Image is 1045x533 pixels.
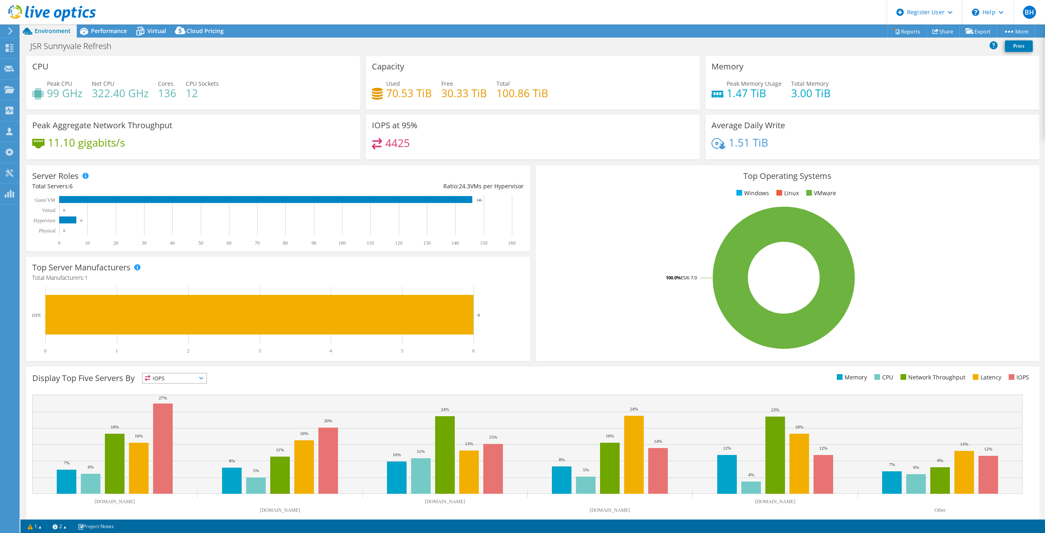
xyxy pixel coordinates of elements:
h3: CPU [32,62,49,71]
li: Latency [971,373,1001,382]
text: 14% [654,439,662,444]
li: Windows [734,189,769,198]
text: 27% [159,395,167,400]
text: Physical [39,228,56,234]
text: 0 [63,208,65,212]
text: 7% [64,460,70,465]
text: 6 [80,219,82,223]
text: 20 [113,240,118,246]
text: 7% [889,462,895,467]
span: Cores [158,80,173,87]
text: 13% [960,442,968,446]
text: 40 [170,240,175,246]
span: Virtual [147,27,166,35]
li: VMware [804,189,836,198]
text: 0 [44,348,47,354]
text: 130 [423,240,431,246]
text: 120 [395,240,402,246]
span: Free [441,80,453,87]
text: 8% [229,458,235,463]
text: 24% [441,407,449,412]
h4: 30.33 TiB [441,89,487,98]
span: Performance [91,27,127,35]
text: 11% [276,447,284,452]
text: [DOMAIN_NAME] [95,499,135,504]
text: [DOMAIN_NAME] [590,507,630,513]
h4: 100.86 TiB [496,89,548,98]
svg: \n [972,9,979,16]
text: 16% [606,433,614,438]
a: 2 [47,521,72,531]
text: 12% [723,446,731,450]
a: Share [926,25,960,38]
span: Total Memory [791,80,829,87]
h4: 136 [158,89,176,98]
text: 30 [142,240,147,246]
a: More [997,25,1035,38]
li: Memory [835,373,867,382]
span: 24.3 [459,182,470,190]
span: Used [386,80,400,87]
text: 10 [85,240,90,246]
text: 4% [748,472,754,477]
text: 15% [489,435,497,439]
span: 6 [69,182,73,190]
text: 11% [417,449,425,454]
text: 18% [111,424,119,429]
text: 90 [311,240,316,246]
span: Peak Memory Usage [727,80,782,87]
text: 16% [300,431,308,436]
text: 160 [508,240,516,246]
span: IOPS [142,373,207,383]
text: 2 [187,348,189,354]
h1: JSR Sunnyvale Refresh [27,42,124,51]
text: 70 [255,240,260,246]
text: 20% [324,418,332,423]
h4: 70.53 TiB [386,89,432,98]
text: 12% [819,446,827,450]
text: 60 [227,240,231,246]
h3: Average Daily Write [711,121,785,130]
h3: Top Operating Systems [542,172,1033,181]
text: HPE [32,312,41,318]
text: 6 [478,312,480,317]
h4: 99 GHz [47,89,82,98]
text: 140 [451,240,459,246]
text: 8% [559,457,565,462]
text: [DOMAIN_NAME] [260,507,300,513]
text: 13% [465,441,473,446]
text: Virtual [42,207,56,213]
text: 5% [253,468,259,473]
h4: 322.40 GHz [92,89,149,98]
text: Guest VM [35,197,55,203]
span: CPU Sockets [186,80,219,87]
text: 4 [329,348,332,354]
h3: Memory [711,62,743,71]
text: 0 [58,240,60,246]
span: Total [496,80,510,87]
text: 80 [283,240,288,246]
text: [DOMAIN_NAME] [755,499,796,504]
text: 0 [63,229,65,233]
text: 150 [480,240,487,246]
a: Export [959,25,997,38]
text: 24% [630,406,638,411]
a: Project Notes [72,521,120,531]
h4: 12 [186,89,219,98]
text: 12% [984,446,992,451]
h4: 1.47 TiB [727,89,782,98]
a: Print [1005,40,1033,52]
text: Hypervisor [33,218,56,223]
div: Total Servers: [32,182,278,191]
text: 5% [583,467,589,472]
h3: Server Roles [32,172,79,181]
tspan: ESXi 7.0 [681,274,697,281]
div: Ratio: VMs per Hypervisor [278,182,524,191]
li: IOPS [1007,373,1029,382]
span: BH [1023,6,1036,19]
text: 50 [198,240,203,246]
span: Peak CPU [47,80,72,87]
tspan: 100.0% [666,274,681,281]
h3: Capacity [372,62,404,71]
h3: IOPS at 95% [372,121,418,130]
